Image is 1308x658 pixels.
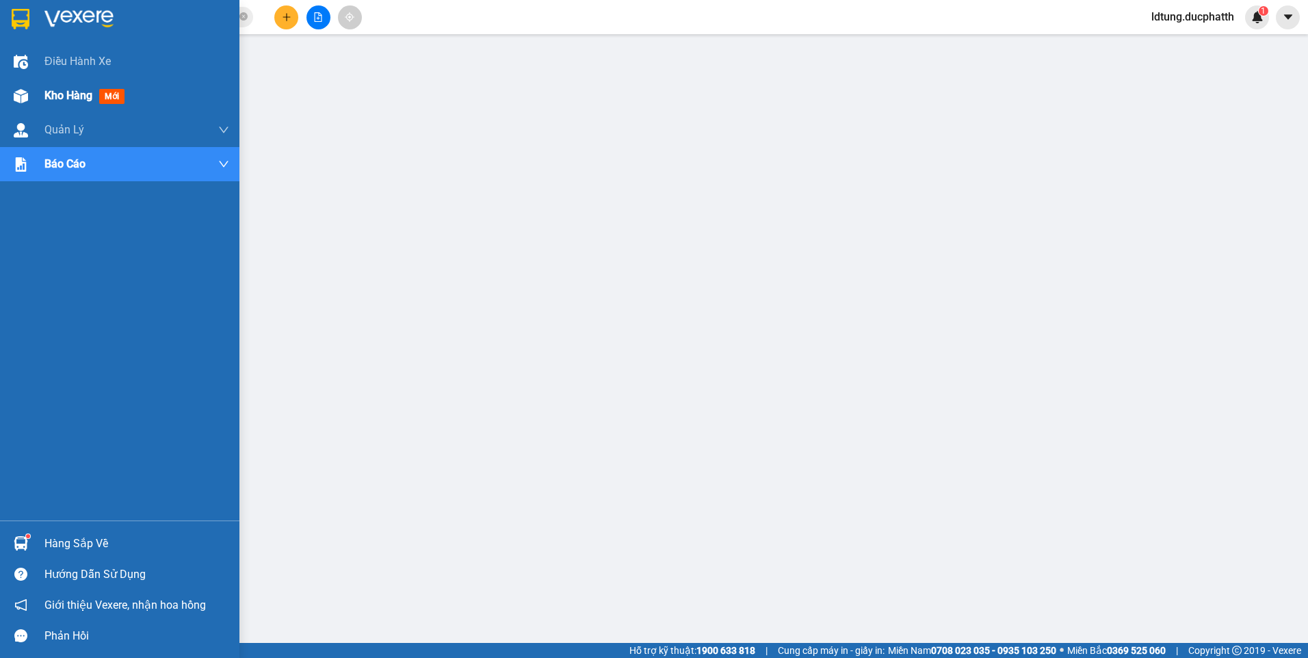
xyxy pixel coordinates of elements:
span: Kho hàng [44,89,92,102]
span: ⚪️ [1060,648,1064,653]
button: file-add [306,5,330,29]
img: logo-vxr [12,9,29,29]
span: Miền Bắc [1067,643,1166,658]
strong: 0369 525 060 [1107,645,1166,656]
span: file-add [313,12,323,22]
span: | [1176,643,1178,658]
span: down [218,124,229,135]
span: 1 [1261,6,1266,16]
span: Quản Lý [44,121,84,138]
strong: 1900 633 818 [696,645,755,656]
img: warehouse-icon [14,536,28,551]
span: Hỗ trợ kỹ thuật: [629,643,755,658]
span: plus [282,12,291,22]
div: Phản hồi [44,626,229,646]
span: message [14,629,27,642]
img: icon-new-feature [1251,11,1264,23]
span: aim [345,12,354,22]
span: Miền Nam [888,643,1056,658]
img: warehouse-icon [14,123,28,137]
img: warehouse-icon [14,89,28,103]
sup: 1 [1259,6,1268,16]
span: caret-down [1282,11,1294,23]
span: Giới thiệu Vexere, nhận hoa hồng [44,596,206,614]
span: Cung cấp máy in - giấy in: [778,643,885,658]
span: | [766,643,768,658]
span: down [218,159,229,170]
button: aim [338,5,362,29]
img: solution-icon [14,157,28,172]
span: Báo cáo [44,155,86,172]
span: copyright [1232,646,1242,655]
img: warehouse-icon [14,55,28,69]
span: Điều hành xe [44,53,111,70]
button: caret-down [1276,5,1300,29]
div: Hàng sắp về [44,534,229,554]
sup: 1 [26,534,30,538]
div: Hướng dẫn sử dụng [44,564,229,585]
span: notification [14,598,27,611]
span: question-circle [14,568,27,581]
strong: 0708 023 035 - 0935 103 250 [931,645,1056,656]
button: plus [274,5,298,29]
span: ldtung.ducphatth [1140,8,1245,25]
span: close-circle [239,11,248,24]
span: mới [99,89,125,104]
span: close-circle [239,12,248,21]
